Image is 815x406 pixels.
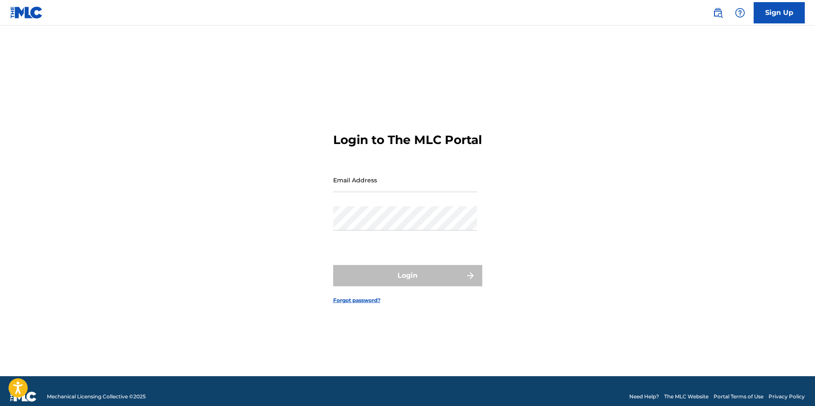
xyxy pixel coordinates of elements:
span: Mechanical Licensing Collective © 2025 [47,393,146,400]
a: Portal Terms of Use [714,393,763,400]
img: logo [10,392,37,402]
a: Sign Up [754,2,805,23]
div: Help [731,4,749,21]
h3: Login to The MLC Portal [333,132,482,147]
a: Privacy Policy [769,393,805,400]
a: Forgot password? [333,297,380,304]
img: help [735,8,745,18]
a: Public Search [709,4,726,21]
a: The MLC Website [664,393,708,400]
img: search [713,8,723,18]
a: Need Help? [629,393,659,400]
img: MLC Logo [10,6,43,19]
